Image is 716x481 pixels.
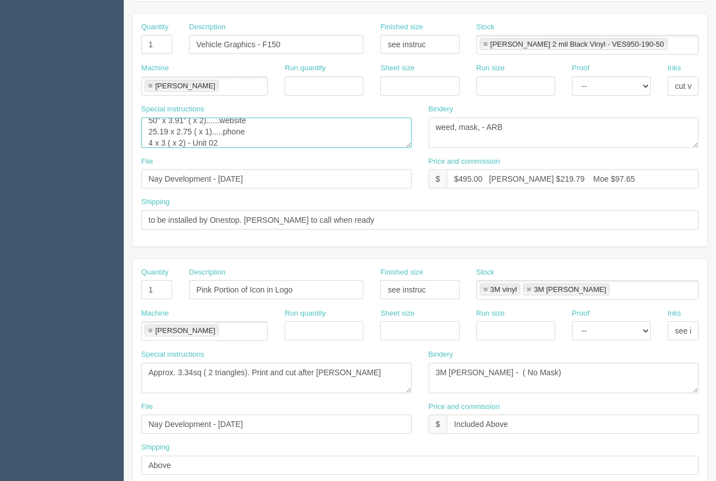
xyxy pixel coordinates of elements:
label: Special instructions [141,104,204,115]
label: Bindery [429,104,453,115]
div: [PERSON_NAME] [155,327,215,334]
textarea: 3M [PERSON_NAME] [429,363,699,393]
label: File [141,156,153,167]
div: 3M [PERSON_NAME] [534,286,606,293]
label: Shipping [141,442,170,453]
label: File [141,402,153,412]
label: Price and commission [429,402,500,412]
label: Description [189,267,226,278]
div: [PERSON_NAME] [155,82,215,89]
label: Run size [476,308,505,319]
label: Run quantity [285,63,326,74]
label: Proof [572,308,589,319]
div: $ [429,169,447,188]
label: Finished size [380,22,423,33]
div: $ [429,415,447,434]
div: 3M vinyl [490,286,517,293]
label: Stock [476,267,495,278]
label: Run size [476,63,505,74]
label: Quantity [141,267,168,278]
label: Price and commission [429,156,500,167]
label: Sheet size [380,308,415,319]
label: Run quantity [285,308,326,319]
div: [PERSON_NAME] 2 mil Black Vinyl - VES950-190-50 [490,41,664,48]
label: Machine [141,308,169,319]
label: Shipping [141,197,170,208]
label: Bindery [429,349,453,360]
label: Quantity [141,22,168,33]
textarea: Approx. 3.34sq ( 2 triangles). Print and cut after [PERSON_NAME] [141,363,412,393]
label: Proof [572,63,589,74]
label: Inks [668,308,681,319]
label: Description [189,22,226,33]
label: Finished size [380,267,423,278]
textarea: weed, mask, - ARB [429,118,699,148]
label: Special instructions [141,349,204,360]
textarea: 22 x 4.36 ( x 2).......logo 50” x 3.91” ( x 2)......website 25.19 x 2.75 ( x 1).....phone [141,118,412,148]
label: Inks [668,63,681,74]
label: Sheet size [380,63,415,74]
label: Machine [141,63,169,74]
label: Stock [476,22,495,33]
